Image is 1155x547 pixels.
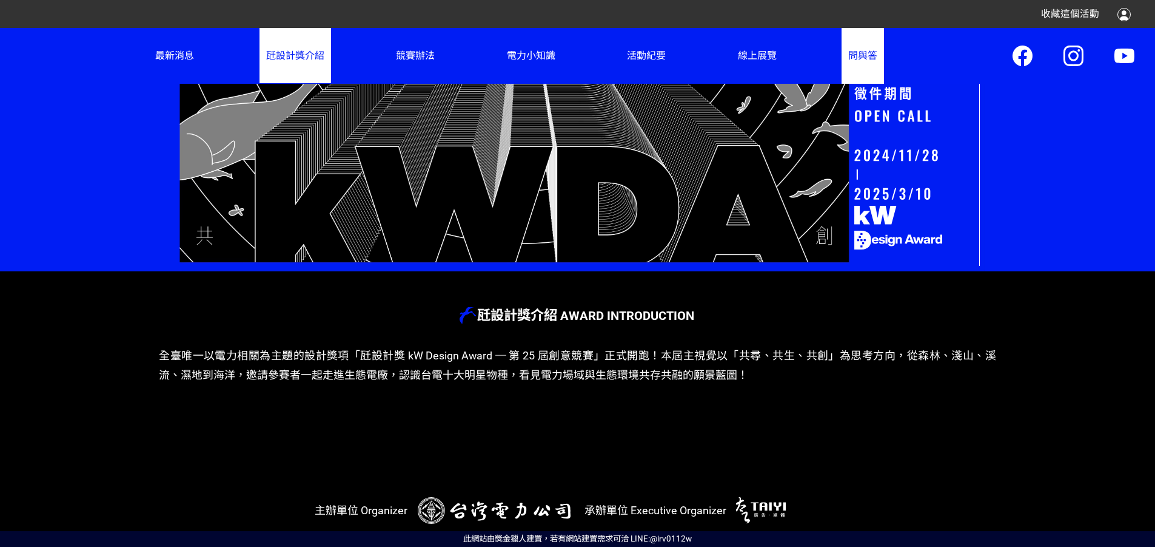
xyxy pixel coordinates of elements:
img: Instagram [1063,46,1084,66]
span: 線上展覽 [738,50,777,61]
img: 台灣電力公司 [418,497,571,525]
p: Award Introduction [560,307,694,325]
img: Facebook [1013,46,1033,66]
span: 活動紀要 [627,50,666,61]
span: 競賽辦法 [396,50,435,61]
a: 電力小知識 [500,28,562,83]
a: @irv0112w [650,534,692,543]
span: 可洽 LINE: [463,534,692,543]
p: 全臺唯一以電力相關為主題的設計獎項「瓩設計獎 kW Design Award ─ 第 25 屆創意競賽」正式開跑！本屆主視覺以「共尋、共生、共創」為思考方向，從森林、淺山、溪流、濕地到海洋，邀請... [159,346,996,386]
img: Youtube [1114,49,1135,63]
p: 瓩設計獎介紹 [477,305,557,326]
span: 收藏這個活動 [1041,8,1099,19]
span: 承辦單位 Executive Organizer [584,503,726,519]
img: 25TH 瓩設計獎 [854,206,942,250]
span: 主辦單位 Organizer [315,503,407,519]
a: 最新消息 [149,28,201,83]
a: 瓩設計獎介紹 [259,28,331,83]
img: 太乙廣告行銷股份有限公司 [736,497,786,525]
img: 25TH 瓩設計獎 [854,87,937,200]
a: 此網站由獎金獵人建置，若有網站建置需求 [463,534,613,543]
a: 問與答 [842,28,884,83]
